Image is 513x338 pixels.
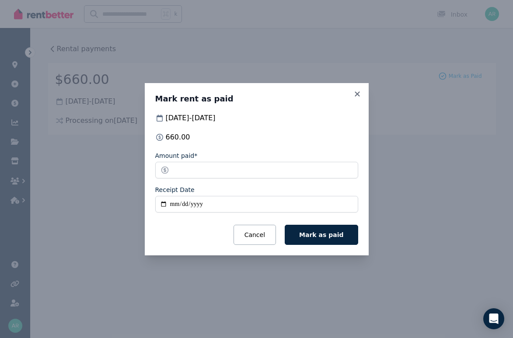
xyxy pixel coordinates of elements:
[155,185,195,194] label: Receipt Date
[299,231,343,238] span: Mark as paid
[234,225,276,245] button: Cancel
[166,132,190,143] span: 660.00
[285,225,358,245] button: Mark as paid
[483,308,504,329] div: Open Intercom Messenger
[155,94,358,104] h3: Mark rent as paid
[166,113,216,123] span: [DATE] - [DATE]
[155,151,198,160] label: Amount paid*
